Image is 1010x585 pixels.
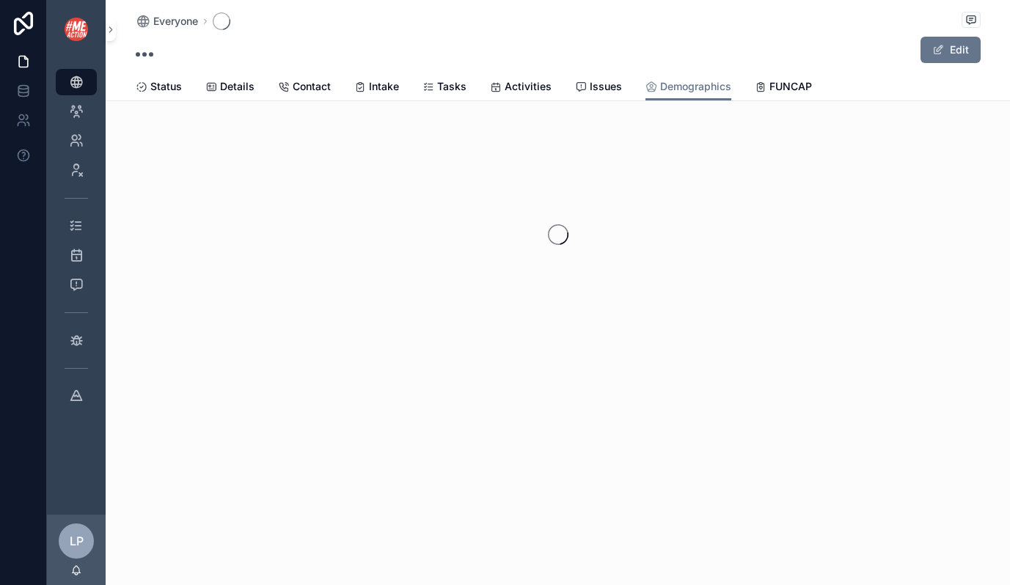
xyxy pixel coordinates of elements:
[293,79,331,94] span: Contact
[369,79,399,94] span: Intake
[590,79,622,94] span: Issues
[220,79,255,94] span: Details
[354,73,399,103] a: Intake
[645,73,731,101] a: Demographics
[505,79,552,94] span: Activities
[755,73,812,103] a: FUNCAP
[278,73,331,103] a: Contact
[136,73,182,103] a: Status
[153,14,198,29] span: Everyone
[490,73,552,103] a: Activities
[575,73,622,103] a: Issues
[136,14,198,29] a: Everyone
[437,79,466,94] span: Tasks
[921,37,981,63] button: Edit
[769,79,812,94] span: FUNCAP
[422,73,466,103] a: Tasks
[65,18,88,41] img: App logo
[150,79,182,94] span: Status
[205,73,255,103] a: Details
[47,59,106,428] div: scrollable content
[660,79,731,94] span: Demographics
[70,532,84,550] span: LP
